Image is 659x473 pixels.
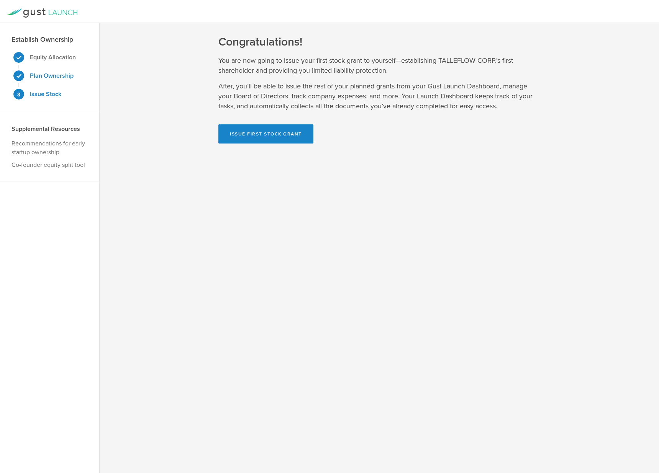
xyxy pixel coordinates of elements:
[11,125,80,133] strong: Supplemental Resources
[218,55,540,75] p: You are now going to issue your first stock grant to yourself—establishing TALLEFLOW CORP.’s firs...
[30,72,74,80] strong: Plan Ownership
[17,92,20,97] span: 3
[218,81,540,111] p: After, you’ll be able to issue the rest of your planned grants from your Gust Launch Dashboard, m...
[218,34,302,50] h1: Congratulations!
[30,54,76,61] strong: Equity Allocation
[11,34,73,44] h3: Establish Ownership
[218,124,313,144] button: Issue First Stock Grant
[30,90,61,98] strong: Issue Stock
[11,161,85,169] a: Co-founder equity split tool
[11,140,85,156] a: Recommendations for early startup ownership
